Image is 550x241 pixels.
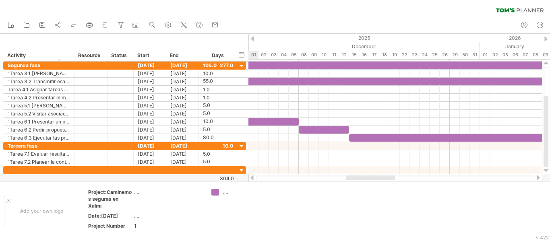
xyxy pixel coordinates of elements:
[8,118,70,126] div: "Tarea 6.1 Presentar un plan"
[269,51,279,59] div: Wednesday, 3 December 2025
[203,134,233,142] div: 80.0
[166,94,199,101] div: [DATE]
[166,78,199,85] div: [DATE]
[510,51,520,59] div: Tuesday, 6 January 2026
[88,222,132,229] div: Project Number
[248,42,480,51] div: December 2025
[8,110,70,117] div: "Tarea 5.2 Visitar asociaciones para la mujer"
[460,51,470,59] div: Tuesday, 30 December 2025
[134,102,166,109] div: [DATE]
[166,158,199,166] div: [DATE]
[399,51,409,59] div: Monday, 22 December 2025
[88,212,132,219] div: Date:[DATE]
[203,94,233,101] div: 1.0
[134,150,166,158] div: [DATE]
[223,189,267,196] div: ....
[166,102,199,109] div: [DATE]
[248,51,258,59] div: Monday, 1 December 2025
[450,51,460,59] div: Monday, 29 December 2025
[166,150,199,158] div: [DATE]
[349,51,359,59] div: Monday, 15 December 2025
[203,86,233,93] div: 1.0
[8,102,70,109] div: "Tarea 5.1 [PERSON_NAME] cita con las autoridades"
[389,51,399,59] div: Friday, 19 December 2025
[166,142,199,150] div: [DATE]
[500,51,510,59] div: Monday, 5 January 2026
[166,126,199,134] div: [DATE]
[166,118,199,126] div: [DATE]
[329,51,339,59] div: Thursday, 11 December 2025
[203,118,233,126] div: 10.0
[170,51,194,60] div: End
[420,51,430,59] div: Wednesday, 24 December 2025
[8,150,70,158] div: "Tarea 7.1 Evaluar resultados"
[203,126,233,134] div: 5.0
[490,51,500,59] div: Friday, 2 January 2026
[339,51,349,59] div: Friday, 12 December 2025
[369,51,379,59] div: Wednesday, 17 December 2025
[536,235,549,241] div: v 422
[299,51,309,59] div: Monday, 8 December 2025
[203,70,233,77] div: 10.0
[203,62,233,69] div: 105.0
[440,51,450,59] div: Friday, 26 December 2025
[480,51,490,59] div: Thursday, 1 January 2026
[166,134,199,142] div: [DATE]
[8,86,70,93] div: Tarea 4.1 Asignar tareas específicas a cada voluntario
[137,51,161,60] div: Start
[134,158,166,166] div: [DATE]
[166,86,199,93] div: [DATE]
[134,189,202,196] div: ....
[166,110,199,117] div: [DATE]
[8,126,70,134] div: "Tarea 6.2 Pedir propuestas"
[8,142,70,150] div: Tercera fase
[8,62,70,69] div: Segunda fase
[198,51,237,60] div: Days
[134,86,166,93] div: [DATE]
[134,110,166,117] div: [DATE]
[279,51,289,59] div: Thursday, 4 December 2025
[520,51,530,59] div: Wednesday, 7 January 2026
[134,78,166,85] div: [DATE]
[134,94,166,101] div: [DATE]
[78,51,103,60] div: Resource
[134,142,166,150] div: [DATE]
[258,51,269,59] div: Tuesday, 2 December 2025
[359,51,369,59] div: Tuesday, 16 December 2025
[111,51,129,60] div: Status
[409,51,420,59] div: Tuesday, 23 December 2025
[319,51,329,59] div: Wednesday, 10 December 2025
[8,158,70,166] div: "Tarea 7.2 Planear la continuidad y mayor alcance del proyecto"
[134,126,166,134] div: [DATE]
[8,70,70,77] div: "Tarea 3.1 [PERSON_NAME] cursos sobre el tema con profesionales"
[134,134,166,142] div: [DATE]
[8,134,70,142] div: "Tarea 6.3 Ejecutar las propuestas"
[470,51,480,59] div: Wednesday, 31 December 2025
[134,70,166,77] div: [DATE]
[203,158,233,166] div: 5.0
[289,51,299,59] div: Friday, 5 December 2025
[309,51,319,59] div: Tuesday, 9 December 2025
[203,150,233,158] div: 5.0
[203,110,233,117] div: 5.0
[7,51,70,60] div: Activity
[530,51,540,59] div: Thursday, 8 January 2026
[203,102,233,109] div: 5.0
[166,62,199,69] div: [DATE]
[379,51,389,59] div: Thursday, 18 December 2025
[166,70,199,77] div: [DATE]
[4,196,79,226] div: Add your own logo
[8,78,70,85] div: "Tarea 3.2 Transmitir esa capacitación a los vecinos"
[134,62,166,69] div: [DATE]
[203,78,233,85] div: 55.0
[134,118,166,126] div: [DATE]
[199,175,234,181] div: 304.0
[430,51,440,59] div: Thursday, 25 December 2025
[134,222,202,229] div: 1
[8,94,70,101] div: "Tarea 4.2 Presentar el mapa de puntos críticos que salió de la encuesta"
[134,212,202,219] div: ....
[88,189,132,209] div: Project:Caminemos seguras en Xalmi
